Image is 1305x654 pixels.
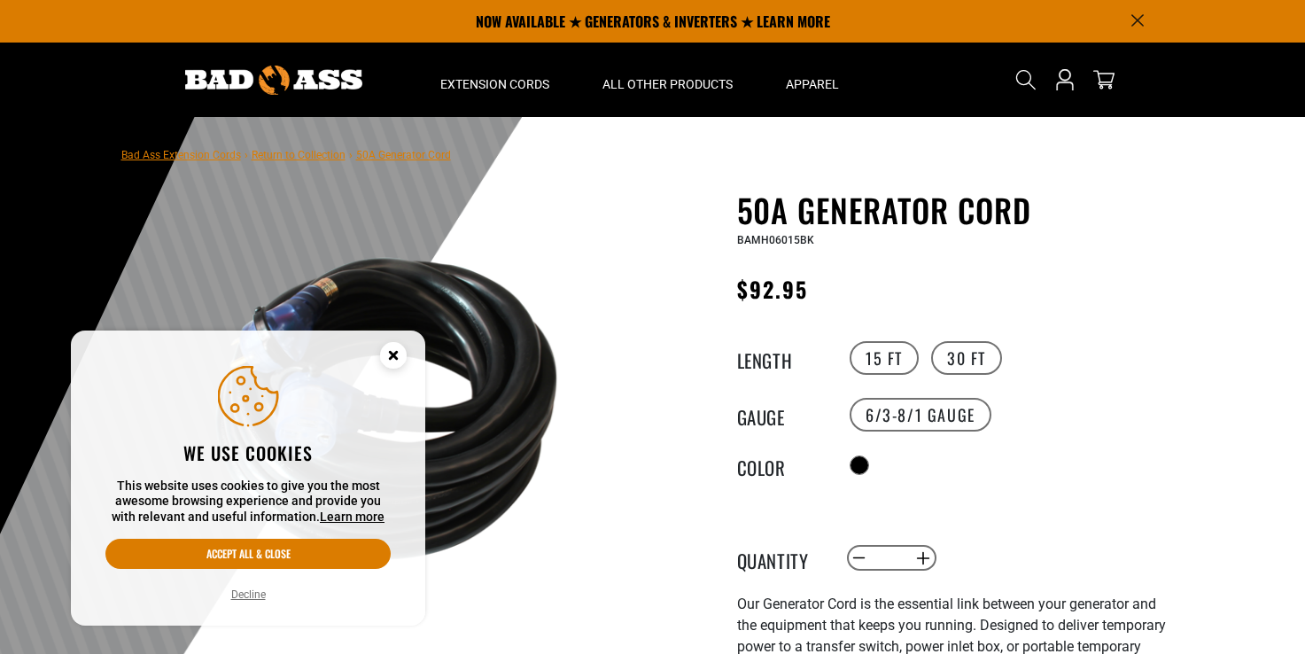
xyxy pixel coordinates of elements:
[121,144,451,165] nav: breadcrumbs
[737,346,826,370] legend: Length
[737,547,826,570] label: Quantity
[737,403,826,426] legend: Gauge
[602,76,733,92] span: All Other Products
[786,76,839,92] span: Apparel
[105,539,391,569] button: Accept all & close
[226,586,271,603] button: Decline
[121,149,241,161] a: Bad Ass Extension Cords
[245,149,248,161] span: ›
[105,441,391,464] h2: We use cookies
[737,234,814,246] span: BAMH06015BK
[850,341,919,375] label: 15 FT
[759,43,866,117] summary: Apparel
[576,43,759,117] summary: All Other Products
[185,66,362,95] img: Bad Ass Extension Cords
[931,341,1002,375] label: 30 FT
[737,454,826,477] legend: Color
[737,191,1171,229] h1: 50A Generator Cord
[737,273,808,305] span: $92.95
[440,76,549,92] span: Extension Cords
[105,479,391,526] p: This website uses cookies to give you the most awesome browsing experience and provide you with r...
[850,398,991,432] label: 6/3-8/1 Gauge
[414,43,576,117] summary: Extension Cords
[320,510,385,524] a: Learn more
[1012,66,1040,94] summary: Search
[71,331,425,627] aside: Cookie Consent
[356,149,451,161] span: 50A Generator Cord
[349,149,353,161] span: ›
[252,149,346,161] a: Return to Collection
